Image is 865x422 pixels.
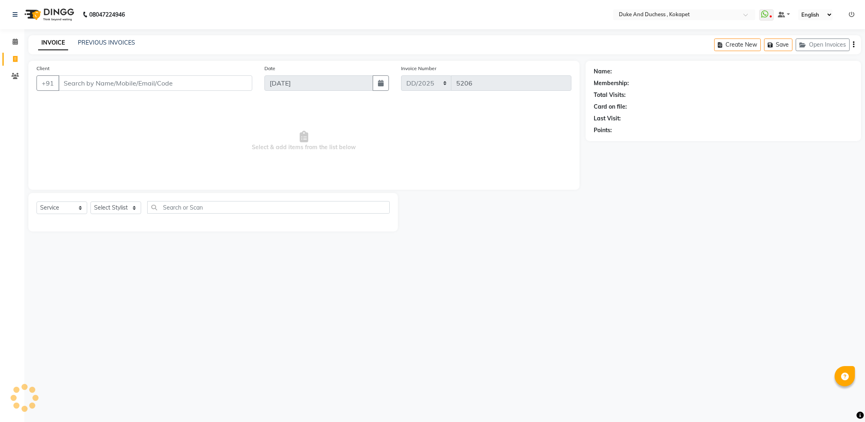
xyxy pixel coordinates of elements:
button: Open Invoices [796,39,850,51]
button: +91 [36,75,59,91]
span: Select & add items from the list below [36,101,571,182]
div: Card on file: [594,103,627,111]
button: Save [764,39,792,51]
input: Search or Scan [147,201,390,214]
a: PREVIOUS INVOICES [78,39,135,46]
div: Membership: [594,79,629,88]
b: 08047224946 [89,3,125,26]
a: INVOICE [38,36,68,50]
div: Total Visits: [594,91,626,99]
div: Last Visit: [594,114,621,123]
label: Date [264,65,275,72]
label: Invoice Number [401,65,436,72]
button: Create New [714,39,761,51]
label: Client [36,65,49,72]
div: Points: [594,126,612,135]
div: Name: [594,67,612,76]
img: logo [21,3,76,26]
input: Search by Name/Mobile/Email/Code [58,75,252,91]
